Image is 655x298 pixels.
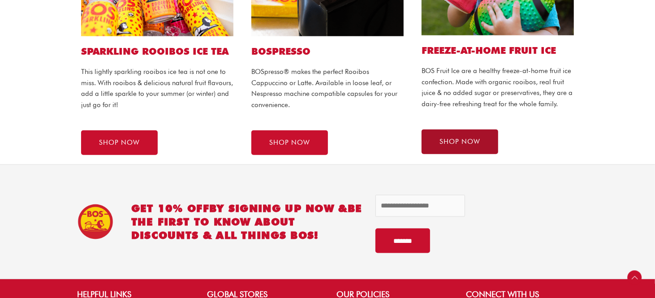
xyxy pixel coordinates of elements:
[81,130,158,155] a: SHOP NOW
[440,138,480,145] span: SHOP NOW
[422,130,498,154] a: SHOP NOW
[251,66,404,111] p: BOSpresso® makes the perfect Rooibos Cappuccino or Latte. Available in loose leaf, or Nespresso m...
[81,45,233,57] h2: SPARKLING ROOIBOS ICE TEA
[251,130,328,155] a: SHOP NOW
[422,44,574,56] h2: FREEZE-AT-HOME FRUIT ICE
[251,45,404,57] h2: BOSPRESSO
[131,202,362,242] h2: GET 10% OFF be the first to know about discounts & all things BOS!
[209,202,348,214] span: BY SIGNING UP NOW &
[81,66,233,111] p: This lightly sparkling rooibos ice tea is not one to miss. With rooibos & delicious natural fruit...
[99,139,140,146] span: SHOP NOW
[269,139,310,146] span: SHOP NOW
[78,204,113,240] img: BOS Ice Tea
[422,65,574,110] p: BOS Fruit Ice are a healthy freeze-at-home fruit ice confection. Made with organic rooibos, real ...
